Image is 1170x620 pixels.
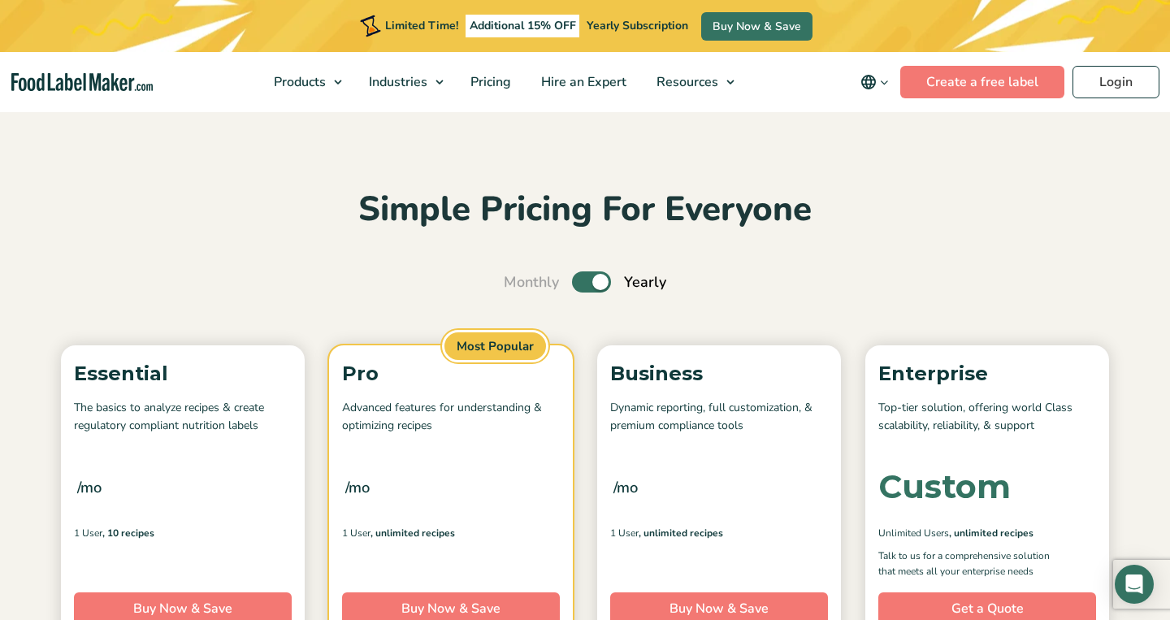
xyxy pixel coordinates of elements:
[572,271,611,293] label: Toggle
[259,52,350,112] a: Products
[442,330,548,363] span: Most Popular
[102,526,154,540] span: , 10 Recipes
[342,399,560,436] p: Advanced features for understanding & optimizing recipes
[878,399,1096,436] p: Top-tier solution, offering world Class scalability, reliability, & support
[701,12,812,41] a: Buy Now & Save
[639,526,723,540] span: , Unlimited Recipes
[526,52,638,112] a: Hire an Expert
[878,470,1011,503] div: Custom
[949,526,1033,540] span: , Unlimited Recipes
[610,399,828,436] p: Dynamic reporting, full customization, & premium compliance tools
[610,526,639,540] span: 1 User
[74,526,102,540] span: 1 User
[642,52,743,112] a: Resources
[1072,66,1159,98] a: Login
[74,399,292,436] p: The basics to analyze recipes & create regulatory compliant nutrition labels
[536,73,628,91] span: Hire an Expert
[364,73,429,91] span: Industries
[900,66,1064,98] a: Create a free label
[610,358,828,389] p: Business
[269,73,327,91] span: Products
[370,526,455,540] span: , Unlimited Recipes
[354,52,452,112] a: Industries
[878,358,1096,389] p: Enterprise
[504,271,559,293] span: Monthly
[613,476,638,499] span: /mo
[1115,565,1154,604] div: Open Intercom Messenger
[466,15,580,37] span: Additional 15% OFF
[53,188,1117,232] h2: Simple Pricing For Everyone
[77,476,102,499] span: /mo
[878,526,949,540] span: Unlimited Users
[624,271,666,293] span: Yearly
[342,358,560,389] p: Pro
[456,52,522,112] a: Pricing
[587,18,688,33] span: Yearly Subscription
[345,476,370,499] span: /mo
[385,18,458,33] span: Limited Time!
[74,358,292,389] p: Essential
[342,526,370,540] span: 1 User
[652,73,720,91] span: Resources
[466,73,513,91] span: Pricing
[878,548,1065,579] p: Talk to us for a comprehensive solution that meets all your enterprise needs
